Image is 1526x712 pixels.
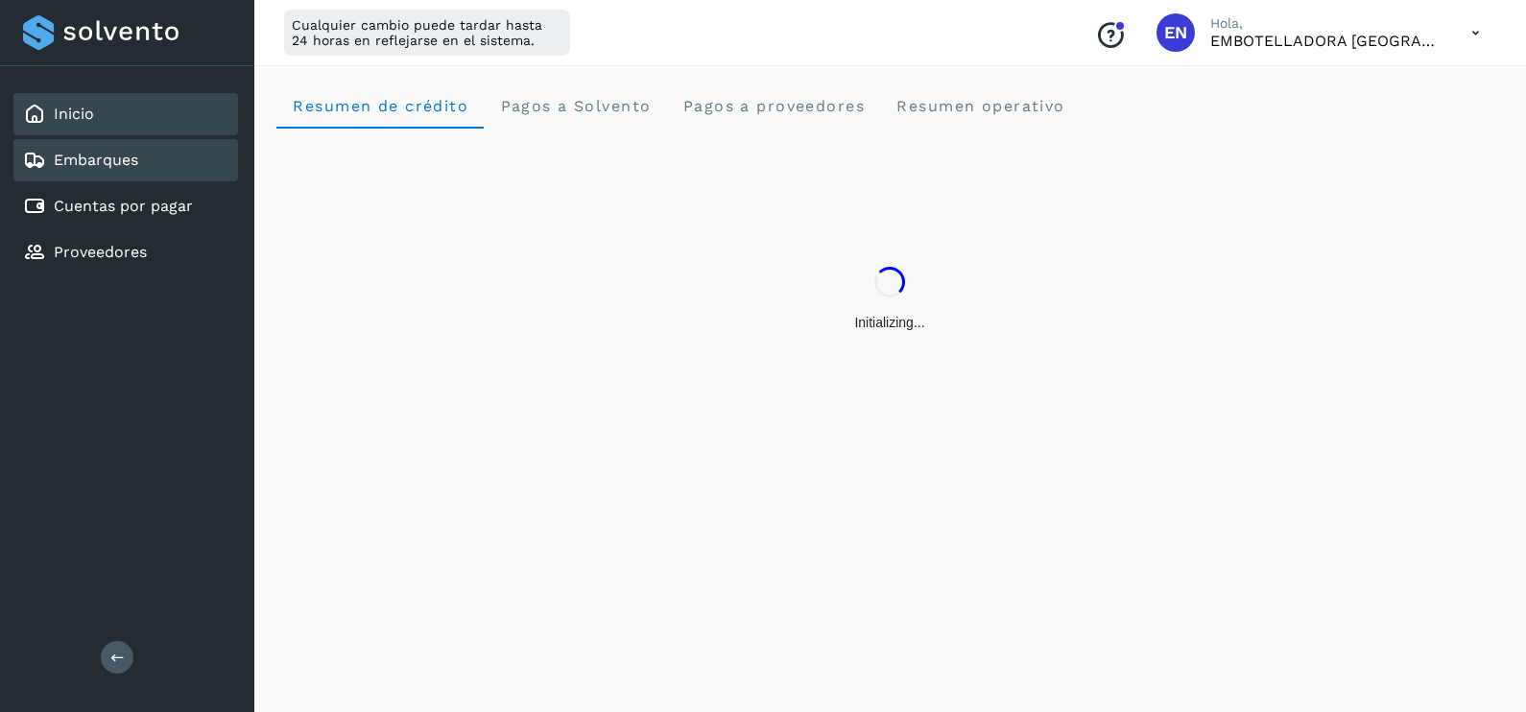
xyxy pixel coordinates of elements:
[13,93,238,135] div: Inicio
[54,197,193,215] a: Cuentas por pagar
[13,185,238,227] div: Cuentas por pagar
[292,97,468,115] span: Resumen de crédito
[1210,15,1441,32] p: Hola,
[13,139,238,181] div: Embarques
[499,97,651,115] span: Pagos a Solvento
[54,151,138,169] a: Embarques
[54,243,147,261] a: Proveedores
[54,105,94,123] a: Inicio
[284,10,570,56] div: Cualquier cambio puede tardar hasta 24 horas en reflejarse en el sistema.
[13,231,238,273] div: Proveedores
[681,97,865,115] span: Pagos a proveedores
[1210,32,1441,50] p: EMBOTELLADORA NIAGARA DE MEXICO
[895,97,1065,115] span: Resumen operativo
